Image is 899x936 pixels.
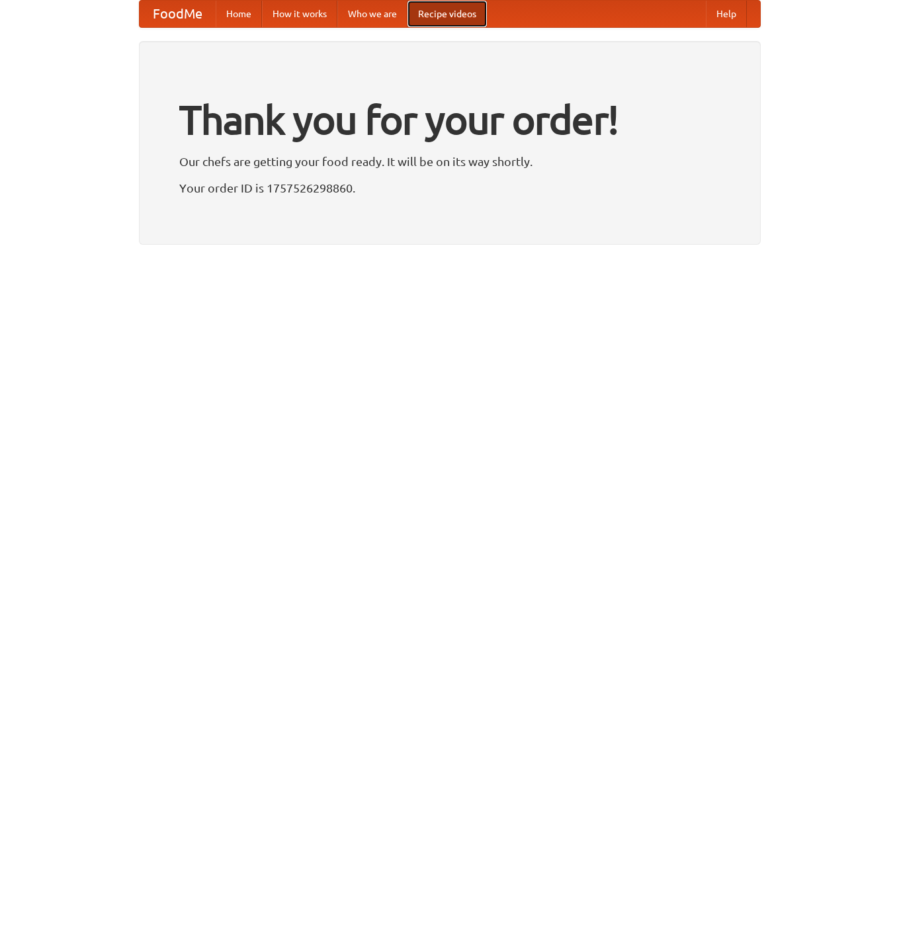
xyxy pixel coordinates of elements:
[262,1,337,27] a: How it works
[179,88,720,151] h1: Thank you for your order!
[140,1,216,27] a: FoodMe
[179,178,720,198] p: Your order ID is 1757526298860.
[337,1,407,27] a: Who we are
[179,151,720,171] p: Our chefs are getting your food ready. It will be on its way shortly.
[407,1,487,27] a: Recipe videos
[216,1,262,27] a: Home
[706,1,747,27] a: Help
